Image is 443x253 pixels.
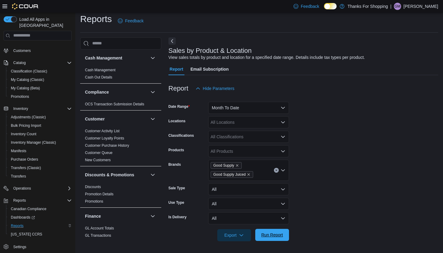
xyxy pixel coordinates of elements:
[11,185,72,192] span: Operations
[168,47,252,54] h3: Sales by Product & Location
[6,121,74,130] button: Bulk Pricing Import
[8,156,72,163] span: Purchase Orders
[168,133,194,138] label: Classifications
[281,134,285,139] button: Open list of options
[8,231,45,238] a: [US_STATE] CCRS
[6,164,74,172] button: Transfers (Classic)
[8,139,58,146] a: Inventory Manager (Classic)
[1,184,74,193] button: Operations
[6,92,74,101] button: Promotions
[208,198,289,210] button: All
[11,140,56,145] span: Inventory Manager (Classic)
[8,85,72,92] span: My Catalog (Beta)
[115,15,146,27] a: Feedback
[8,222,72,229] span: Reports
[247,173,250,176] button: Remove Good Supply Juiced from selection in this group
[11,86,40,91] span: My Catalog (Beta)
[11,232,42,237] span: [US_STATE] CCRS
[85,143,129,148] a: Customer Purchase History
[11,207,46,211] span: Canadian Compliance
[8,173,28,180] a: Transfers
[85,89,148,95] button: Compliance
[11,165,41,170] span: Transfers (Classic)
[85,192,114,196] a: Promotion Details
[8,173,72,180] span: Transfers
[85,89,109,95] h3: Compliance
[208,183,289,195] button: All
[1,46,74,55] button: Customers
[1,242,74,251] button: Settings
[11,94,29,99] span: Promotions
[8,93,72,100] span: Promotions
[17,16,72,28] span: Load All Apps in [GEOGRAPHIC_DATA]
[11,47,72,54] span: Customers
[8,93,32,100] a: Promotions
[8,205,49,213] a: Canadian Compliance
[168,215,187,219] label: Is Delivery
[85,172,148,178] button: Discounts & Promotions
[324,9,324,10] span: Dark Mode
[8,122,72,129] span: Bulk Pricing Import
[149,88,156,96] button: Compliance
[404,3,438,10] p: [PERSON_NAME]
[168,119,186,123] label: Locations
[8,147,72,155] span: Manifests
[11,185,33,192] button: Operations
[208,102,289,114] button: Month To Date
[11,69,47,74] span: Classification (Classic)
[12,3,39,9] img: Cova
[261,232,283,238] span: Run Report
[190,63,229,75] span: Email Subscription
[85,102,144,106] a: OCS Transaction Submission Details
[85,226,114,230] a: GL Account Totals
[8,68,72,75] span: Classification (Classic)
[85,213,101,219] h3: Finance
[1,196,74,205] button: Reports
[1,59,74,67] button: Catalog
[11,157,38,162] span: Purchase Orders
[85,233,111,238] a: GL Transactions
[6,172,74,181] button: Transfers
[8,114,72,121] span: Adjustments (Classic)
[149,213,156,220] button: Finance
[274,168,279,173] button: Clear input
[168,104,190,109] label: Date Range
[80,13,112,25] h1: Reports
[168,54,365,61] div: View sales totals by product and location for a specified date range. Details include tax types p...
[11,59,72,66] span: Catalog
[8,214,72,221] span: Dashboards
[6,84,74,92] button: My Catalog (Beta)
[11,115,46,120] span: Adjustments (Classic)
[80,101,161,110] div: Compliance
[170,63,183,75] span: Report
[13,198,26,203] span: Reports
[235,164,239,167] button: Remove Good Supply from selection in this group
[85,199,103,203] a: Promotions
[8,164,43,171] a: Transfers (Classic)
[193,82,237,94] button: Hide Parameters
[281,120,285,125] button: Open list of options
[6,222,74,230] button: Reports
[85,158,111,162] a: New Customers
[6,67,74,75] button: Classification (Classic)
[8,68,50,75] a: Classification (Classic)
[168,85,188,92] h3: Report
[11,105,72,112] span: Inventory
[213,162,234,168] span: Good Supply
[80,225,161,242] div: Finance
[8,205,72,213] span: Canadian Compliance
[85,75,112,79] a: Cash Out Details
[394,3,401,10] div: Gaelan Malloy
[13,245,26,249] span: Settings
[6,230,74,239] button: [US_STATE] CCRS
[168,37,176,45] button: Next
[80,127,161,166] div: Customer
[8,114,48,121] a: Adjustments (Classic)
[208,212,289,224] button: All
[11,59,28,66] button: Catalog
[11,149,26,153] span: Manifests
[11,243,29,251] a: Settings
[11,215,35,220] span: Dashboards
[6,130,74,138] button: Inventory Count
[8,122,44,129] a: Bulk Pricing Import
